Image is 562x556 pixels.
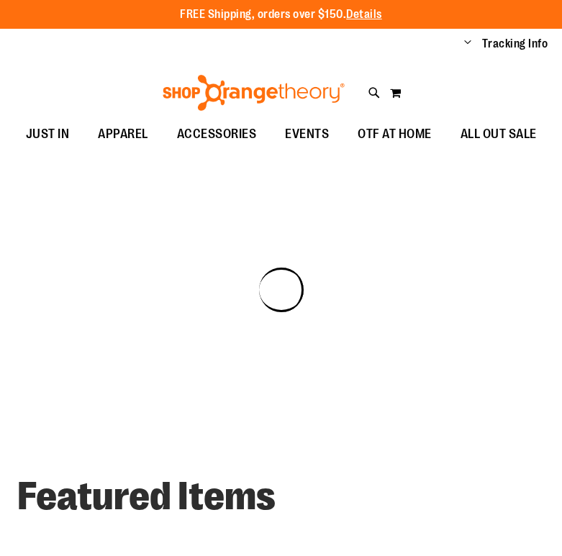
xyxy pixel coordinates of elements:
span: JUST IN [26,118,70,150]
span: OTF AT HOME [358,118,432,150]
a: Tracking Info [482,36,548,52]
span: ALL OUT SALE [461,118,537,150]
a: Details [346,8,382,21]
img: Shop Orangetheory [160,75,347,111]
span: EVENTS [285,118,329,150]
button: Account menu [464,37,471,51]
strong: Featured Items [17,474,276,519]
p: FREE Shipping, orders over $150. [180,6,382,23]
span: APPAREL [98,118,148,150]
span: ACCESSORIES [177,118,257,150]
